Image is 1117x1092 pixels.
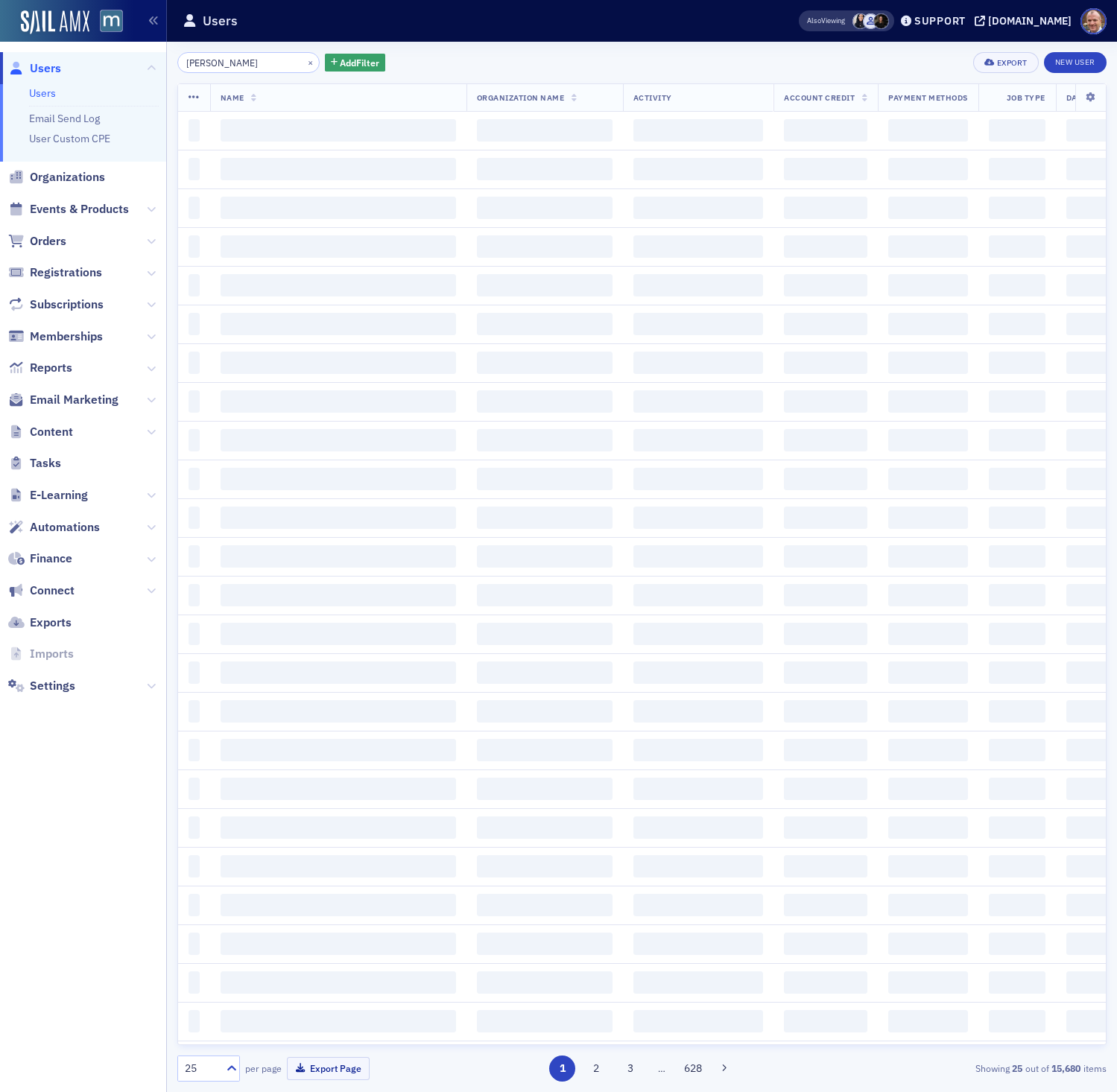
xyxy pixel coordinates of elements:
span: Job Type [1007,92,1045,103]
span: ‌ [888,197,968,219]
div: Showing out of items [807,1061,1107,1075]
span: ‌ [633,778,763,800]
span: ‌ [989,971,1045,994]
span: Activity [633,92,672,103]
span: ‌ [221,816,457,839]
span: ‌ [189,778,200,800]
span: ‌ [189,390,200,413]
span: Users [30,60,61,77]
span: ‌ [888,119,968,142]
a: User Custom CPE [29,132,110,145]
span: ‌ [221,971,457,994]
span: ‌ [221,894,457,916]
div: Support [914,14,966,28]
span: ‌ [189,855,200,877]
span: ‌ [189,352,200,374]
span: Settings [30,678,75,694]
span: ‌ [784,971,867,994]
span: ‌ [989,390,1045,413]
span: ‌ [784,274,867,296]
span: ‌ [633,739,763,761]
span: ‌ [221,468,457,490]
span: ‌ [189,197,200,219]
span: ‌ [989,816,1045,839]
span: ‌ [477,429,613,451]
span: ‌ [888,468,968,490]
span: ‌ [633,390,763,413]
span: ‌ [221,197,457,219]
span: ‌ [989,584,1045,606]
span: ‌ [221,235,457,258]
span: ‌ [477,971,613,994]
img: SailAMX [100,10,123,33]
button: Export [973,52,1038,73]
span: ‌ [633,971,763,994]
span: ‌ [784,352,867,374]
span: Imports [30,646,74,662]
div: Export [997,59,1028,67]
span: ‌ [989,274,1045,296]
span: ‌ [888,1010,968,1032]
a: Imports [8,646,74,662]
span: ‌ [477,158,613,180]
span: ‌ [784,816,867,839]
span: ‌ [784,1010,867,1032]
span: ‌ [989,507,1045,529]
span: ‌ [888,507,968,529]
span: ‌ [477,739,613,761]
span: ‌ [477,700,613,723]
button: 3 [617,1056,643,1082]
button: [DOMAIN_NAME] [975,16,1077,26]
span: ‌ [477,468,613,490]
div: 25 [185,1061,218,1076]
label: per page [245,1061,282,1075]
span: ‌ [189,119,200,142]
span: ‌ [989,158,1045,180]
span: Justin Chase [863,13,879,29]
a: Email Send Log [29,112,100,125]
span: ‌ [989,119,1045,142]
span: ‌ [633,855,763,877]
a: E-Learning [8,487,88,504]
span: ‌ [888,623,968,645]
span: ‌ [633,274,763,296]
span: ‌ [477,390,613,413]
span: Tasks [30,455,61,472]
span: ‌ [477,816,613,839]
span: ‌ [189,545,200,568]
span: ‌ [477,623,613,645]
span: ‌ [633,816,763,839]
a: Connect [8,582,75,599]
button: 2 [583,1056,610,1082]
span: ‌ [633,661,763,684]
span: ‌ [221,739,457,761]
span: Memberships [30,328,103,345]
span: Events & Products [30,201,129,218]
a: View Homepage [89,10,123,35]
span: ‌ [633,507,763,529]
span: ‌ [784,778,867,800]
span: ‌ [189,235,200,258]
h1: Users [203,12,238,30]
span: ‌ [989,429,1045,451]
span: ‌ [633,429,763,451]
span: ‌ [633,313,763,335]
span: Viewing [807,16,845,26]
span: ‌ [989,545,1045,568]
span: ‌ [221,584,457,606]
span: ‌ [784,197,867,219]
span: ‌ [989,352,1045,374]
span: ‌ [221,507,457,529]
span: ‌ [784,507,867,529]
span: ‌ [784,623,867,645]
a: Settings [8,678,75,694]
a: Tasks [8,455,61,472]
span: Lauren McDonough [873,13,889,29]
span: ‌ [221,933,457,955]
span: ‌ [784,700,867,723]
span: … [651,1061,672,1075]
input: Search… [177,52,320,73]
span: ‌ [784,584,867,606]
span: ‌ [221,700,457,723]
span: Automations [30,519,100,536]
